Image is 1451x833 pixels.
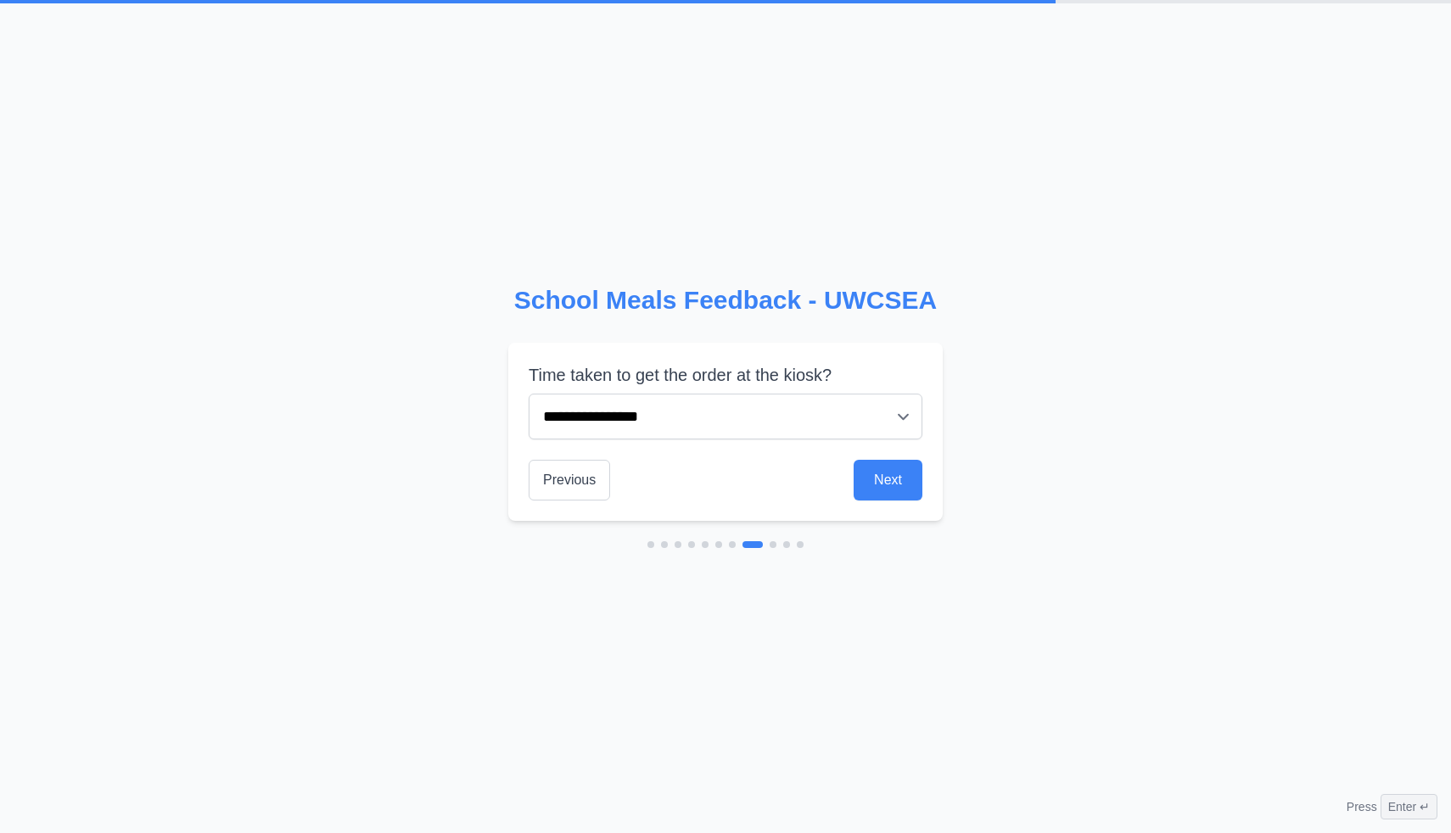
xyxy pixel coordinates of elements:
[1347,794,1437,819] div: Press
[508,285,943,316] h2: School Meals Feedback - UWCSEA
[854,460,922,500] button: Next
[529,363,922,387] label: Time taken to get the order at the kiosk?
[1381,794,1437,819] span: Enter ↵
[529,460,610,500] button: Previous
